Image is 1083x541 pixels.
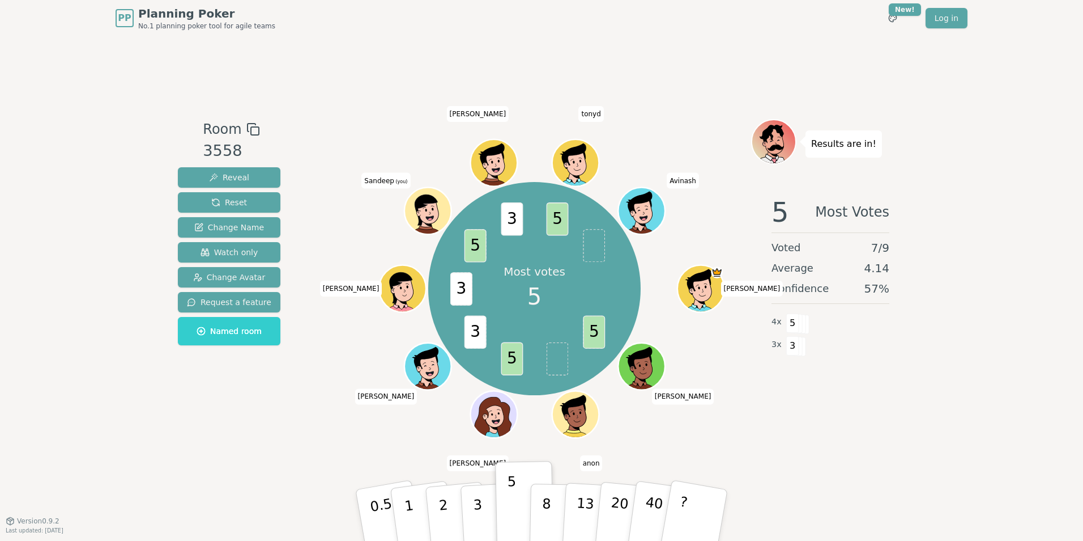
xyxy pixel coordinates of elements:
[578,106,603,122] span: Click to change your name
[864,260,889,276] span: 4.14
[178,292,280,312] button: Request a feature
[711,267,723,278] span: Rob is the host
[178,192,280,213] button: Reset
[583,315,605,348] span: 5
[771,281,829,297] span: Confidence
[504,264,565,280] p: Most votes
[361,173,410,189] span: Click to change your name
[546,202,568,235] span: 5
[811,136,876,152] p: Results are in!
[187,297,271,308] span: Request a feature
[447,106,509,122] span: Click to change your name
[501,202,523,235] span: 3
[871,240,889,256] span: 7 / 9
[178,317,280,345] button: Named room
[6,527,63,534] span: Last updated: [DATE]
[194,222,264,233] span: Change Name
[771,240,801,256] span: Voted
[178,242,280,263] button: Watch only
[771,260,813,276] span: Average
[116,6,275,31] a: PPPlanning PokerNo.1 planning poker tool for agile teams
[508,474,517,535] p: 5
[864,281,889,297] span: 57 %
[450,272,472,305] span: 3
[447,455,509,471] span: Click to change your name
[406,189,450,233] button: Click to change your avatar
[178,217,280,238] button: Change Name
[138,22,275,31] span: No.1 planning poker tool for agile teams
[652,388,714,404] span: Click to change your name
[667,173,699,189] span: Click to change your name
[209,172,249,183] span: Reveal
[527,280,541,314] span: 5
[201,247,258,258] span: Watch only
[721,281,783,297] span: Click to change your name
[355,388,417,404] span: Click to change your name
[6,517,59,526] button: Version0.9.2
[580,455,603,471] span: Click to change your name
[193,272,266,283] span: Change Avatar
[882,8,903,28] button: New!
[889,3,921,16] div: New!
[464,315,486,348] span: 3
[118,11,131,25] span: PP
[203,140,259,163] div: 3558
[394,179,408,184] span: (you)
[464,229,486,262] span: 5
[197,326,262,337] span: Named room
[178,267,280,288] button: Change Avatar
[138,6,275,22] span: Planning Poker
[17,517,59,526] span: Version 0.9.2
[203,119,241,140] span: Room
[771,339,782,351] span: 3 x
[211,197,247,208] span: Reset
[815,198,889,226] span: Most Votes
[501,342,523,375] span: 5
[320,281,382,297] span: Click to change your name
[771,198,789,226] span: 5
[786,314,799,333] span: 5
[178,167,280,188] button: Reveal
[786,336,799,356] span: 3
[926,8,967,28] a: Log in
[771,316,782,328] span: 4 x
